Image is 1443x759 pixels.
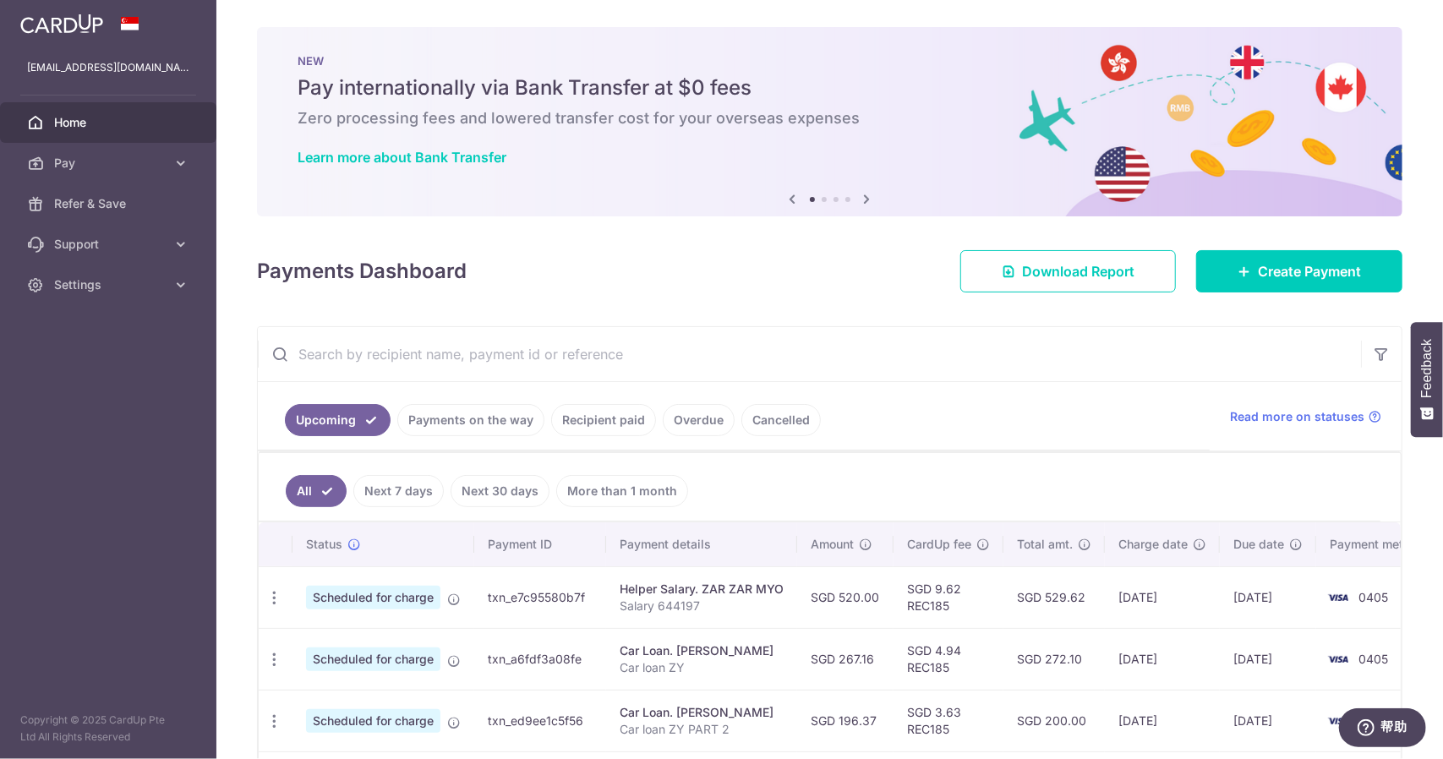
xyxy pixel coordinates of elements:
[797,628,894,690] td: SGD 267.16
[286,475,347,507] a: All
[551,404,656,436] a: Recipient paid
[1017,536,1073,553] span: Total amt.
[620,659,784,676] p: Car loan ZY
[1220,566,1316,628] td: [DATE]
[54,276,166,293] span: Settings
[620,704,784,721] div: Car Loan. [PERSON_NAME]
[306,536,342,553] span: Status
[1230,408,1381,425] a: Read more on statuses
[1338,708,1426,751] iframe: 打开一个小组件，您可以在其中找到更多信息
[353,475,444,507] a: Next 7 days
[257,27,1402,216] img: Bank transfer banner
[894,628,1003,690] td: SGD 4.94 REC185
[397,404,544,436] a: Payments on the way
[298,108,1362,128] h6: Zero processing fees and lowered transfer cost for your overseas expenses
[1321,587,1355,608] img: Bank Card
[620,581,784,598] div: Helper Salary. ZAR ZAR MYO
[1358,652,1388,666] span: 0405
[474,566,606,628] td: txn_e7c95580b7f
[1105,690,1220,751] td: [DATE]
[474,690,606,751] td: txn_ed9ee1c5f56
[894,690,1003,751] td: SGD 3.63 REC185
[1118,536,1188,553] span: Charge date
[1220,690,1316,751] td: [DATE]
[556,475,688,507] a: More than 1 month
[1220,628,1316,690] td: [DATE]
[1003,628,1105,690] td: SGD 272.10
[1105,566,1220,628] td: [DATE]
[1022,261,1134,281] span: Download Report
[1258,261,1361,281] span: Create Payment
[1321,711,1355,731] img: Bank Card
[1321,649,1355,669] img: Bank Card
[1233,536,1284,553] span: Due date
[306,709,440,733] span: Scheduled for charge
[960,250,1176,292] a: Download Report
[474,628,606,690] td: txn_a6fdf3a08fe
[1358,590,1388,604] span: 0405
[298,149,506,166] a: Learn more about Bank Transfer
[298,54,1362,68] p: NEW
[907,536,971,553] span: CardUp fee
[54,236,166,253] span: Support
[1419,339,1435,398] span: Feedback
[54,195,166,212] span: Refer & Save
[1411,322,1443,437] button: Feedback - Show survey
[1105,628,1220,690] td: [DATE]
[285,404,391,436] a: Upcoming
[306,647,440,671] span: Scheduled for charge
[257,256,467,287] h4: Payments Dashboard
[27,59,189,76] p: [EMAIL_ADDRESS][DOMAIN_NAME]
[1230,408,1364,425] span: Read more on statuses
[1003,690,1105,751] td: SGD 200.00
[811,536,854,553] span: Amount
[797,566,894,628] td: SGD 520.00
[606,522,797,566] th: Payment details
[258,327,1361,381] input: Search by recipient name, payment id or reference
[797,690,894,751] td: SGD 196.37
[663,404,735,436] a: Overdue
[451,475,549,507] a: Next 30 days
[620,721,784,738] p: Car loan ZY PART 2
[54,155,166,172] span: Pay
[54,114,166,131] span: Home
[1196,250,1402,292] a: Create Payment
[298,74,1362,101] h5: Pay internationally via Bank Transfer at $0 fees
[306,586,440,609] span: Scheduled for charge
[620,598,784,614] p: Salary 644197
[894,566,1003,628] td: SGD 9.62 REC185
[20,14,103,34] img: CardUp
[741,404,821,436] a: Cancelled
[1003,566,1105,628] td: SGD 529.62
[474,522,606,566] th: Payment ID
[620,642,784,659] div: Car Loan. [PERSON_NAME]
